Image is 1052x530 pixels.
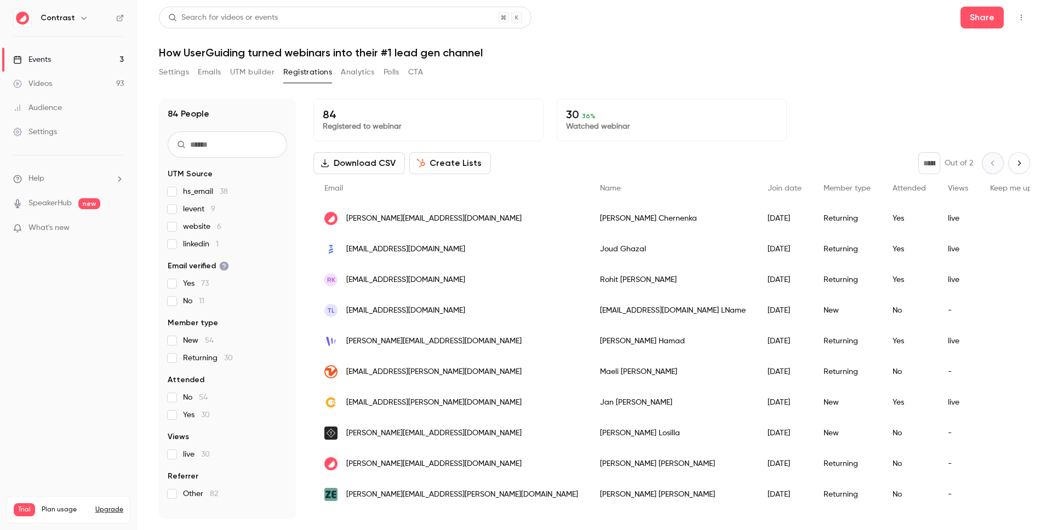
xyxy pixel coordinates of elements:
img: wingtra.com [324,365,338,378]
span: [PERSON_NAME][EMAIL_ADDRESS][DOMAIN_NAME] [346,213,522,224]
span: Yes [183,278,209,289]
span: Rk [327,275,335,285]
div: New [813,418,882,448]
div: Maeli [PERSON_NAME] [589,356,757,387]
div: Settings [13,126,57,137]
div: Returning [813,479,882,510]
div: Videos [13,78,52,89]
span: Join date [768,185,802,192]
img: userguiding.com [324,243,338,256]
span: [EMAIL_ADDRESS][DOMAIN_NAME] [346,305,465,316]
div: [DATE] [757,418,813,448]
div: Yes [882,264,937,295]
img: zefort.com [324,488,338,501]
span: 9 [211,205,215,213]
span: What's new [28,222,70,234]
div: Audience [13,102,62,113]
span: 82 [210,490,218,498]
button: Polls [384,64,399,81]
div: [DATE] [757,387,813,418]
span: Views [948,185,968,192]
img: getcontrast.io [324,457,338,470]
span: New [183,335,214,346]
a: SpeakerHub [28,198,72,209]
h1: How UserGuiding turned webinars into their #1 lead gen channel [159,46,1030,59]
span: Returning [183,353,233,364]
div: live [937,203,979,234]
p: 30 [566,108,777,121]
button: CTA [408,64,423,81]
button: UTM builder [230,64,275,81]
button: Emails [198,64,221,81]
div: No [882,356,937,387]
span: website [183,221,221,232]
span: new [78,198,100,209]
div: New [813,387,882,418]
div: Jan [PERSON_NAME] [589,387,757,418]
span: 6 [217,223,221,231]
div: [EMAIL_ADDRESS][DOMAIN_NAME] LName [589,295,757,326]
button: Registrations [283,64,332,81]
span: [EMAIL_ADDRESS][DOMAIN_NAME] [346,274,465,286]
span: Other [183,488,218,499]
span: 30 [201,451,210,458]
div: - [937,448,979,479]
button: Upgrade [95,505,123,514]
span: 36 % [582,112,596,120]
div: Returning [813,326,882,356]
div: No [882,418,937,448]
div: No [882,479,937,510]
p: Registered to webinar [323,121,534,132]
span: Referrer [168,471,198,482]
span: Plan usage [42,505,89,514]
div: - [937,295,979,326]
span: [PERSON_NAME][EMAIL_ADDRESS][DOMAIN_NAME] [346,458,522,470]
div: Returning [813,264,882,295]
div: Returning [813,234,882,264]
button: Next page [1008,152,1030,174]
div: Events [13,54,51,65]
span: 38 [220,188,228,195]
img: thirdwunder.com [324,335,338,348]
div: [PERSON_NAME] [PERSON_NAME] [589,448,757,479]
div: Yes [882,203,937,234]
div: Returning [813,448,882,479]
span: [PERSON_NAME][EMAIL_ADDRESS][DOMAIN_NAME] [346,428,522,439]
span: 54 [199,394,208,401]
span: Name [600,185,621,192]
img: getcontrast.io [324,212,338,225]
span: Member type [824,185,871,192]
div: No [882,448,937,479]
span: 1 [216,240,219,248]
span: Attended [893,185,926,192]
div: Search for videos or events [168,12,278,24]
p: Watched webinar [566,121,777,132]
div: Returning [813,203,882,234]
button: Analytics [341,64,375,81]
span: Yes [183,410,210,420]
div: [PERSON_NAME] Losilla [589,418,757,448]
div: Returning [813,356,882,387]
span: Email [324,185,343,192]
div: Yes [882,387,937,418]
div: live [937,326,979,356]
div: Joud Ghazal [589,234,757,264]
div: live [937,387,979,418]
section: facet-groups [168,169,287,499]
div: [DATE] [757,234,813,264]
div: Yes [882,234,937,264]
h1: 84 People [168,107,209,120]
span: levent [183,204,215,215]
img: Contrast [14,9,31,27]
li: help-dropdown-opener [13,173,124,185]
div: [PERSON_NAME] Hamad [589,326,757,356]
button: Download CSV [313,152,405,174]
span: [PERSON_NAME][EMAIL_ADDRESS][PERSON_NAME][DOMAIN_NAME] [346,489,578,500]
p: Out of 2 [945,158,973,169]
span: 30 [201,411,210,419]
span: [PERSON_NAME][EMAIL_ADDRESS][DOMAIN_NAME] [346,336,522,347]
span: [EMAIL_ADDRESS][PERSON_NAME][DOMAIN_NAME] [346,397,522,408]
span: No [183,392,208,403]
button: Share [960,7,1004,28]
div: [PERSON_NAME] [PERSON_NAME] [589,479,757,510]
